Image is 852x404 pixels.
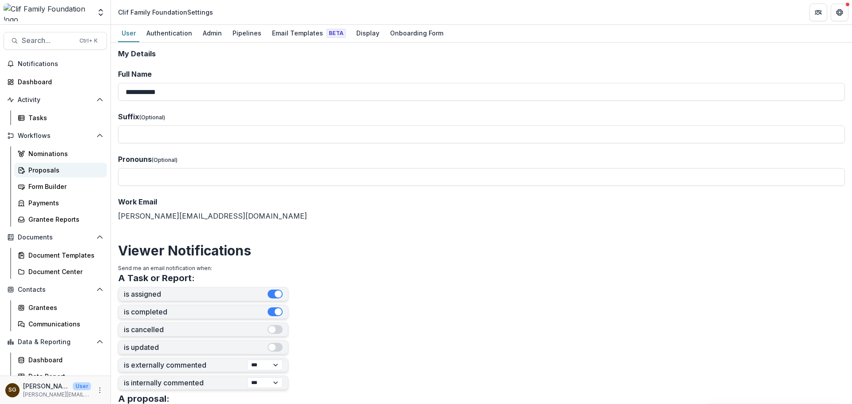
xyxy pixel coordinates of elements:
img: Clif Family Foundation logo [4,4,91,21]
div: Onboarding Form [387,27,447,39]
div: Document Center [28,267,100,276]
span: Beta [327,29,346,38]
button: More [95,385,105,396]
a: Dashboard [14,353,107,367]
div: Grantees [28,303,100,312]
button: Open Workflows [4,129,107,143]
div: Sarah Grady [8,387,16,393]
div: Communications [28,319,100,329]
p: [PERSON_NAME] [23,381,69,391]
span: Documents [18,234,93,241]
a: Payments [14,196,107,210]
button: Open Contacts [4,282,107,297]
div: Dashboard [18,77,100,86]
span: (Optional) [139,114,165,121]
span: (Optional) [152,157,177,163]
button: Open Data & Reporting [4,335,107,349]
div: Admin [199,27,225,39]
div: Nominations [28,149,100,158]
a: Document Templates [14,248,107,263]
div: Tasks [28,113,100,122]
a: Email Templates Beta [268,25,349,42]
a: Authentication [143,25,196,42]
a: Grantees [14,300,107,315]
label: is completed [124,308,268,316]
a: Pipelines [229,25,265,42]
div: Data Report [28,372,100,381]
p: [PERSON_NAME][EMAIL_ADDRESS][DOMAIN_NAME] [23,391,91,399]
h2: My Details [118,50,845,58]
a: Data Report [14,369,107,384]
a: Communications [14,317,107,331]
span: Pronouns [118,155,152,164]
span: Notifications [18,60,103,68]
button: Open Activity [4,93,107,107]
div: Form Builder [28,182,100,191]
h3: A proposal: [118,393,170,404]
div: Display [353,27,383,39]
span: Contacts [18,286,93,294]
a: Grantee Reports [14,212,107,227]
div: Document Templates [28,251,100,260]
label: is updated [124,343,268,352]
button: Get Help [831,4,848,21]
a: Dashboard [4,75,107,89]
a: Onboarding Form [387,25,447,42]
div: Clif Family Foundation Settings [118,8,213,17]
div: Ctrl + K [78,36,99,46]
h2: Viewer Notifications [118,243,845,259]
div: Proposals [28,165,100,175]
p: User [73,382,91,390]
button: Notifications [4,57,107,71]
div: Email Templates [268,27,349,39]
div: [PERSON_NAME][EMAIL_ADDRESS][DOMAIN_NAME] [118,196,845,221]
button: Open Documents [4,230,107,244]
div: User [118,27,139,39]
a: Form Builder [14,179,107,194]
div: Grantee Reports [28,215,100,224]
h3: A Task or Report: [118,273,195,283]
button: Search... [4,32,107,50]
div: Authentication [143,27,196,39]
span: Work Email [118,197,157,206]
label: is cancelled [124,326,268,334]
a: User [118,25,139,42]
span: Full Name [118,70,152,78]
span: Suffix [118,112,139,121]
button: Partners [809,4,827,21]
span: Activity [18,96,93,104]
button: Open entity switcher [95,4,107,21]
a: Display [353,25,383,42]
label: is internally commented [124,379,247,387]
a: Document Center [14,264,107,279]
span: Search... [22,36,74,45]
span: Workflows [18,132,93,140]
a: Tasks [14,110,107,125]
div: Dashboard [28,355,100,365]
a: Admin [199,25,225,42]
label: is externally commented [124,361,247,369]
a: Nominations [14,146,107,161]
span: Send me an email notification when: [118,265,212,271]
nav: breadcrumb [114,6,217,19]
span: Data & Reporting [18,338,93,346]
div: Pipelines [229,27,265,39]
a: Proposals [14,163,107,177]
label: is assigned [124,290,268,298]
div: Payments [28,198,100,208]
